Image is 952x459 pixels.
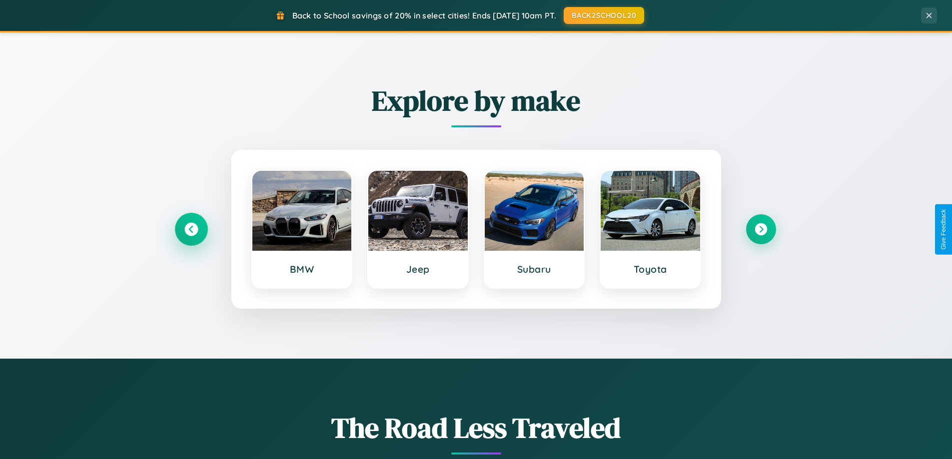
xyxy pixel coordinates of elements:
[940,209,947,250] div: Give Feedback
[495,263,574,275] h3: Subaru
[262,263,342,275] h3: BMW
[176,409,776,447] h1: The Road Less Traveled
[378,263,458,275] h3: Jeep
[176,81,776,120] h2: Explore by make
[611,263,690,275] h3: Toyota
[292,10,556,20] span: Back to School savings of 20% in select cities! Ends [DATE] 10am PT.
[564,7,644,24] button: BACK2SCHOOL20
